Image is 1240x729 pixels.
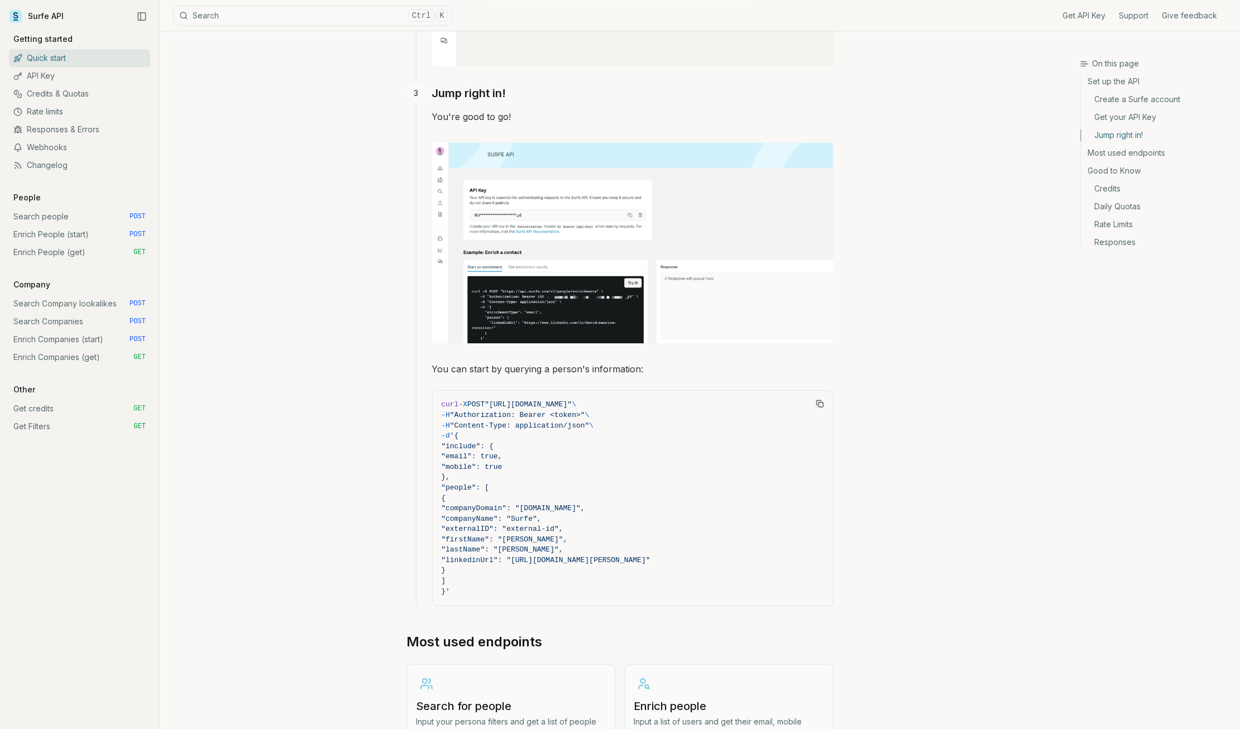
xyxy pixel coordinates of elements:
a: Responses [1081,233,1231,248]
h3: Enrich people [634,698,824,714]
a: Jump right in! [432,84,506,102]
span: }, [442,473,451,481]
a: Give feedback [1162,10,1218,21]
span: POST [130,317,146,326]
span: GET [133,248,146,257]
span: POST [130,335,146,344]
p: You can start by querying a person's information: [432,361,834,377]
span: }' [442,587,451,596]
a: Most used endpoints [407,633,543,651]
span: ] [442,577,446,585]
a: Get your API Key [1081,108,1231,126]
a: Search Company lookalikes POST [9,295,150,313]
h3: On this page [1080,58,1231,69]
span: "externalID": "external-id", [442,525,563,533]
span: "email": true, [442,452,502,461]
span: } [442,566,446,574]
p: Other [9,384,40,395]
a: Get API Key [1063,10,1106,21]
span: POST [130,212,146,221]
span: "companyDomain": "[DOMAIN_NAME]", [442,504,585,512]
span: "Content-Type: application/json" [450,421,590,430]
a: Get Filters GET [9,418,150,435]
kbd: Ctrl [408,9,435,22]
span: POST [130,230,146,239]
button: SearchCtrlK [173,6,452,26]
a: Search people POST [9,208,150,226]
a: Surfe API [9,8,64,25]
span: -H [442,411,451,419]
p: Getting started [9,33,77,45]
img: Image [432,142,834,343]
a: API Key [9,67,150,85]
span: "companyName": "Surfe", [442,515,542,523]
kbd: K [436,9,448,22]
span: "firstName": "[PERSON_NAME]", [442,535,568,544]
p: Company [9,279,55,290]
span: '{ [450,431,459,440]
span: "include": { [442,442,494,450]
span: \ [585,411,590,419]
span: POST [467,400,485,409]
a: Daily Quotas [1081,198,1231,215]
a: Enrich Companies (get) GET [9,348,150,366]
span: \ [572,400,577,409]
span: -X [459,400,468,409]
span: GET [133,422,146,431]
span: -d [442,431,451,440]
span: "lastName": "[PERSON_NAME]", [442,545,563,554]
a: Good to Know [1081,162,1231,180]
a: Credits & Quotas [9,85,150,103]
a: Responses & Errors [9,121,150,138]
span: { [442,494,446,502]
span: POST [130,299,146,308]
span: -H [442,421,451,430]
span: "[URL][DOMAIN_NAME]" [485,400,572,409]
span: "mobile": true [442,463,502,471]
span: GET [133,353,146,362]
a: Create a Surfe account [1081,90,1231,108]
span: "linkedinUrl": "[URL][DOMAIN_NAME][PERSON_NAME]" [442,556,650,564]
p: You're good to go! [432,109,834,124]
a: Quick start [9,49,150,67]
a: Webhooks [9,138,150,156]
span: GET [133,404,146,413]
a: Enrich Companies (start) POST [9,330,150,348]
span: "people": [ [442,483,490,492]
a: Search Companies POST [9,313,150,330]
a: Jump right in! [1081,126,1231,144]
a: Enrich People (get) GET [9,243,150,261]
span: "Authorization: Bearer <token>" [450,411,585,419]
a: Support [1119,10,1149,21]
button: Copy Text [812,395,829,412]
p: People [9,192,45,203]
a: Credits [1081,180,1231,198]
a: Changelog [9,156,150,174]
button: Collapse Sidebar [133,8,150,25]
a: Rate limits [9,103,150,121]
a: Get credits GET [9,400,150,418]
a: Set up the API [1081,76,1231,90]
h3: Search for people [416,698,606,714]
a: Enrich People (start) POST [9,226,150,243]
span: curl [442,400,459,409]
span: \ [590,421,594,430]
a: Rate Limits [1081,215,1231,233]
a: Most used endpoints [1081,144,1231,162]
